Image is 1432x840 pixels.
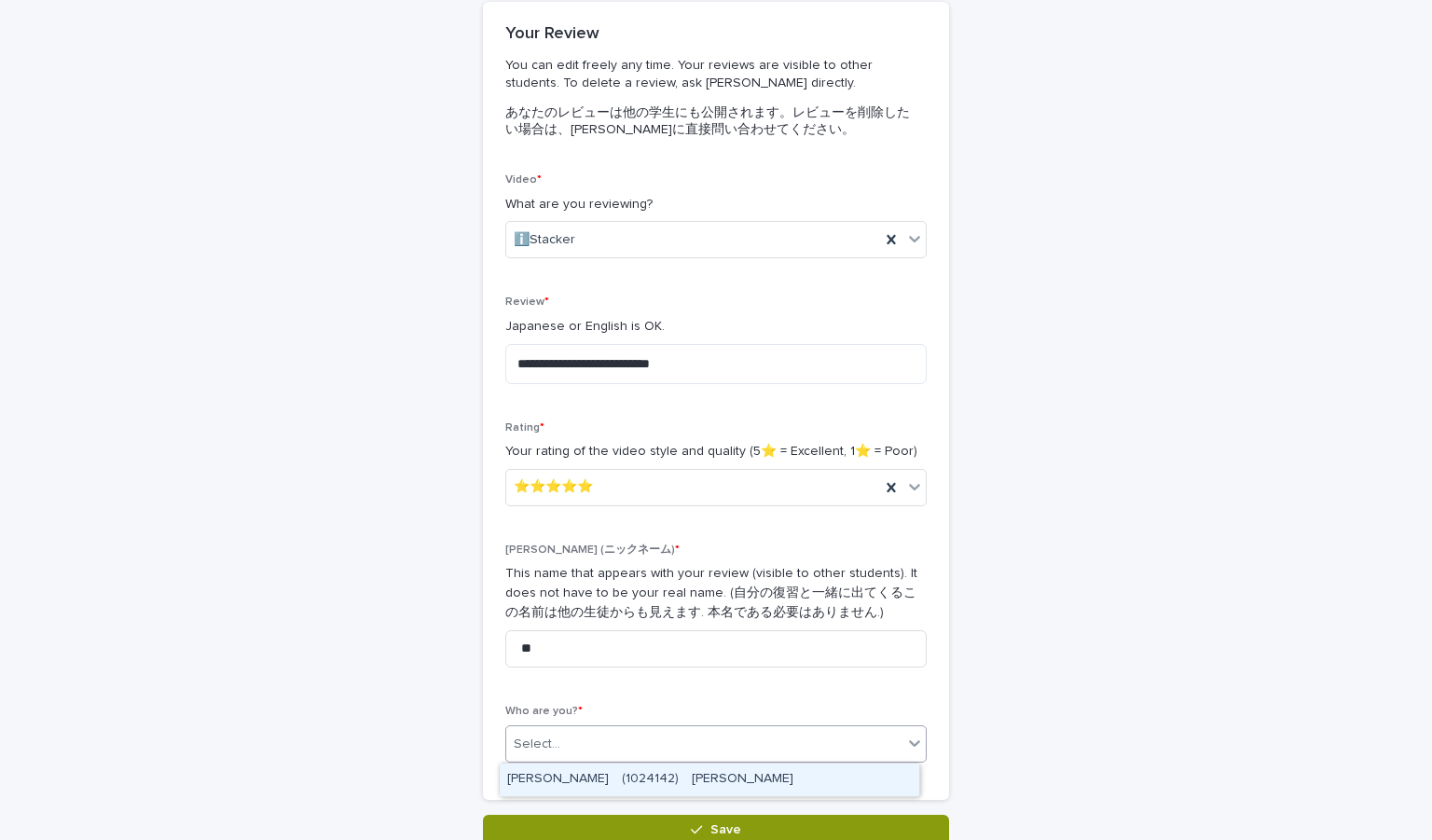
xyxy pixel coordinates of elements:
[505,544,680,556] span: [PERSON_NAME] (ニックネーム)
[505,564,927,622] p: This name that appears with your review (visible to other students). It does not have to be your ...
[505,442,927,461] p: Your rating of the video style and quality (5⭐️ = Excellent, 1⭐️ = Poor)
[505,422,544,434] span: Rating
[514,735,560,754] div: Select...
[505,104,919,138] p: あなたのレビューは他の学生にも公開されます。レビューを削除したい場合は、[PERSON_NAME]に直接問い合わせてください。
[505,317,927,337] p: Japanese or English is OK.
[514,477,593,497] span: ⭐️⭐️⭐️⭐️⭐️
[514,230,575,250] span: ℹ️Stacker
[505,57,919,90] p: You can edit freely any time. Your reviews are visible to other students. To delete a review, ask...
[505,195,927,214] p: What are you reviewing?
[505,24,599,45] h2: Your Review
[505,706,583,717] span: Who are you?
[500,764,919,796] div: TAKEDA Hayato (1024142) 竹田 隼人
[505,174,542,186] span: Video
[505,296,549,308] span: Review
[710,823,741,836] span: Save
